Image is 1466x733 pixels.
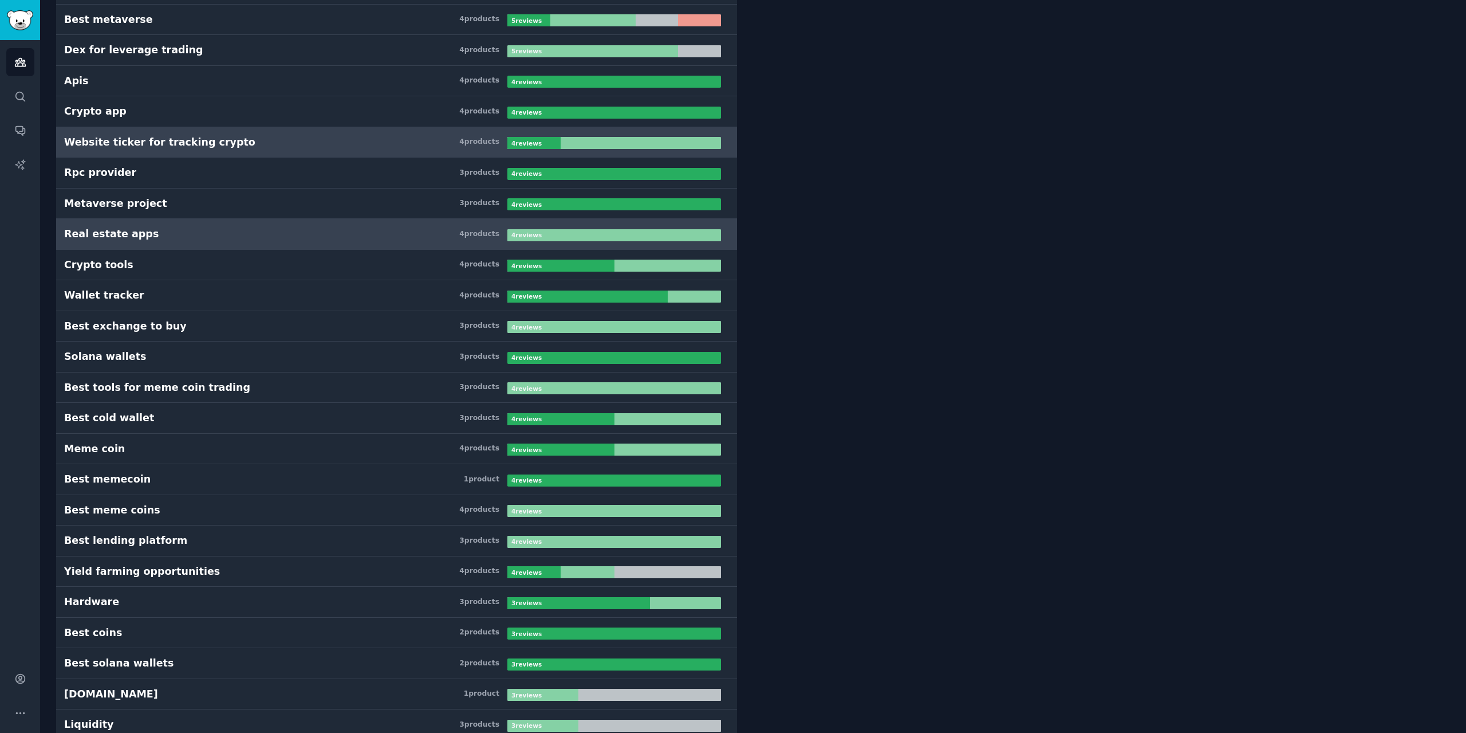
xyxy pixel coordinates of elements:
[511,416,542,422] b: 4 review s
[459,321,499,331] div: 3 product s
[459,260,499,270] div: 4 product s
[511,170,542,177] b: 4 review s
[64,381,250,395] div: Best tools for meme coin trading
[56,189,737,219] a: Metaverse project3products4reviews
[64,197,167,211] div: Metaverse project
[459,413,499,424] div: 3 product s
[56,158,737,189] a: Rpc provider3products4reviews
[56,495,737,526] a: Best meme coins4products4reviews
[64,442,125,456] div: Meme coin
[56,587,737,618] a: Hardware3products3reviews
[56,403,737,434] a: Best cold wallet3products4reviews
[511,722,542,729] b: 3 review s
[64,472,151,487] div: Best memecoin
[511,599,542,606] b: 3 review s
[56,66,737,97] a: Apis4products4reviews
[64,74,89,88] div: Apis
[511,354,542,361] b: 4 review s
[56,311,737,342] a: Best exchange to buy3products4reviews
[511,79,542,85] b: 4 review s
[459,444,499,454] div: 4 product s
[459,14,499,25] div: 4 product s
[511,201,542,208] b: 4 review s
[56,280,737,311] a: Wallet tracker4products4reviews
[511,446,542,453] b: 4 review s
[56,35,737,66] a: Dex for leverage trading4products5reviews
[64,626,122,640] div: Best coins
[511,538,542,545] b: 4 review s
[459,107,499,117] div: 4 product s
[511,48,542,54] b: 5 review s
[56,434,737,465] a: Meme coin4products4reviews
[64,227,159,241] div: Real estate apps
[511,569,542,576] b: 4 review s
[459,658,499,669] div: 2 product s
[459,382,499,393] div: 3 product s
[56,648,737,679] a: Best solana wallets2products3reviews
[511,661,542,668] b: 3 review s
[64,319,187,334] div: Best exchange to buy
[56,464,737,495] a: Best memecoin1product4reviews
[64,43,203,57] div: Dex for leverage trading
[64,258,133,272] div: Crypto tools
[64,411,154,425] div: Best cold wallet
[511,232,542,238] b: 4 review s
[511,262,542,269] b: 4 review s
[64,288,144,303] div: Wallet tracker
[64,350,146,364] div: Solana wallets
[464,475,499,485] div: 1 product
[511,293,542,300] b: 4 review s
[64,13,153,27] div: Best metaverse
[511,17,542,24] b: 5 review s
[64,595,119,609] div: Hardware
[459,628,499,638] div: 2 product s
[56,679,737,710] a: [DOMAIN_NAME]1product3reviews
[459,505,499,515] div: 4 product s
[459,291,499,301] div: 4 product s
[511,692,542,699] b: 3 review s
[56,618,737,649] a: Best coins2products3reviews
[64,104,127,119] div: Crypto app
[511,385,542,392] b: 4 review s
[64,503,160,518] div: Best meme coins
[56,250,737,281] a: Crypto tools4products4reviews
[459,76,499,86] div: 4 product s
[64,534,187,548] div: Best lending platform
[56,342,737,373] a: Solana wallets3products4reviews
[64,135,255,150] div: Website ticker for tracking crypto
[511,630,542,637] b: 3 review s
[459,536,499,546] div: 3 product s
[459,198,499,209] div: 3 product s
[56,219,737,250] a: Real estate apps4products4reviews
[459,352,499,362] div: 3 product s
[56,5,737,36] a: Best metaverse4products5reviews
[56,556,737,587] a: Yield farming opportunities4products4reviews
[459,229,499,240] div: 4 product s
[7,10,33,30] img: GummySearch logo
[459,597,499,607] div: 3 product s
[459,566,499,577] div: 4 product s
[511,324,542,331] b: 4 review s
[64,565,220,579] div: Yield farming opportunities
[56,373,737,403] a: Best tools for meme coin trading3products4reviews
[64,718,113,732] div: Liquidity
[459,45,499,56] div: 4 product s
[459,720,499,730] div: 3 product s
[511,508,542,515] b: 4 review s
[64,656,174,671] div: Best solana wallets
[511,140,542,147] b: 4 review s
[511,477,542,484] b: 4 review s
[56,96,737,127] a: Crypto app4products4reviews
[464,689,499,699] div: 1 product
[64,166,136,180] div: Rpc provider
[64,687,158,701] div: [DOMAIN_NAME]
[511,109,542,116] b: 4 review s
[459,168,499,178] div: 3 product s
[459,137,499,147] div: 4 product s
[56,526,737,556] a: Best lending platform3products4reviews
[56,127,737,158] a: Website ticker for tracking crypto4products4reviews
